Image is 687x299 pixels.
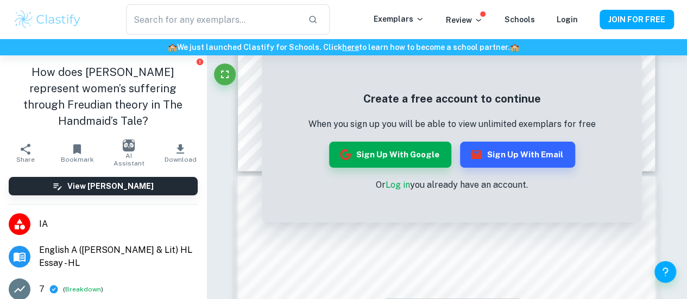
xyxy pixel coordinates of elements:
span: AI Assistant [110,152,148,167]
span: Share [16,156,35,163]
p: When you sign up you will be able to view unlimited exemplars for free [308,118,596,131]
p: Review [446,14,483,26]
button: Fullscreen [214,63,236,85]
button: Sign up with Email [460,142,575,168]
button: JOIN FOR FREE [600,10,674,29]
p: Exemplars [374,13,424,25]
button: View [PERSON_NAME] [9,177,198,195]
span: 🏫 [168,43,177,52]
span: Download [165,156,197,163]
a: here [342,43,359,52]
a: Login [557,15,578,24]
button: Download [155,138,206,168]
button: Help and Feedback [654,261,676,283]
span: Bookmark [61,156,94,163]
a: Schools [505,15,535,24]
img: AI Assistant [123,139,135,151]
span: 🏫 [510,43,519,52]
span: IA [39,218,198,231]
button: Sign up with Google [329,142,451,168]
button: Breakdown [65,284,101,294]
img: Clastify logo [13,9,82,30]
p: Or you already have an account. [308,179,596,192]
button: AI Assistant [103,138,155,168]
p: 7 [39,283,45,296]
span: ( ) [63,284,103,295]
span: English A ([PERSON_NAME] & Lit) HL Essay - HL [39,244,198,270]
a: Log in [386,180,410,190]
button: Report issue [196,58,204,66]
h6: View [PERSON_NAME] [67,180,154,192]
button: Bookmark [52,138,103,168]
input: Search for any exemplars... [126,4,300,35]
h5: Create a free account to continue [308,91,596,107]
h1: How does [PERSON_NAME] represent women’s suffering through Freudian theory in The Handmaid’s Tale? [9,64,198,129]
h6: We just launched Clastify for Schools. Click to learn how to become a school partner. [2,41,685,53]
